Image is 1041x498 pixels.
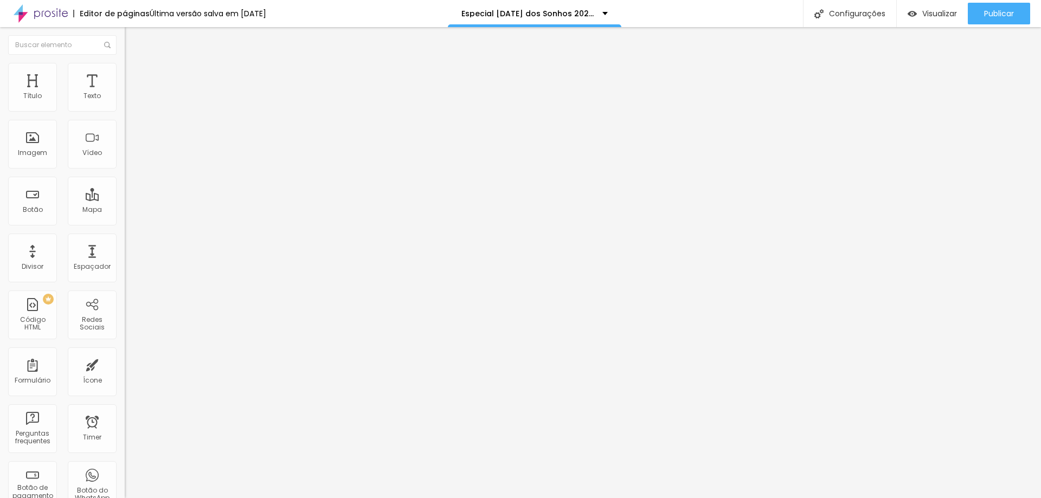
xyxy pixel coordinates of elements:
button: Visualizar [897,3,968,24]
img: Icone [814,9,824,18]
div: Botão [23,206,43,214]
div: Código HTML [11,316,54,332]
div: Texto [83,92,101,100]
div: Imagem [18,149,47,157]
div: Formulário [15,377,50,384]
div: Espaçador [74,263,111,270]
img: view-1.svg [908,9,917,18]
span: Publicar [984,9,1014,18]
img: Icone [104,42,111,48]
p: Especial [DATE] dos Sonhos 2025 - Agendamento [461,10,594,17]
div: Ícone [83,377,102,384]
div: Divisor [22,263,43,270]
div: Timer [83,434,101,441]
div: Título [23,92,42,100]
span: Visualizar [922,9,957,18]
div: Editor de páginas [73,10,150,17]
input: Buscar elemento [8,35,117,55]
iframe: Editor [125,27,1041,498]
button: Publicar [968,3,1030,24]
div: Redes Sociais [70,316,113,332]
div: Vídeo [82,149,102,157]
div: Perguntas frequentes [11,430,54,445]
div: Última versão salva em [DATE] [150,10,266,17]
div: Mapa [82,206,102,214]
